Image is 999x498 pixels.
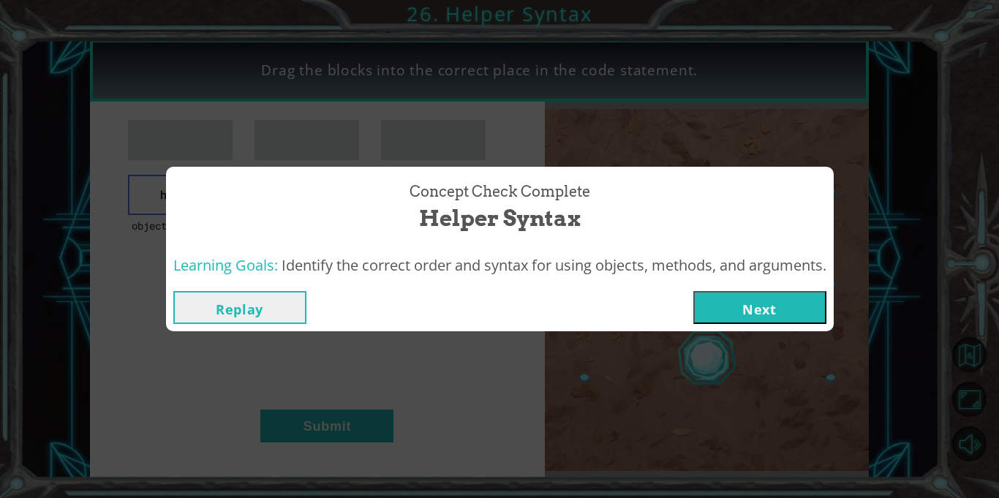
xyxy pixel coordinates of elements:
button: Next [693,291,826,324]
span: Concept Check Complete [410,181,590,203]
span: Helper Syntax [419,203,581,234]
button: Replay [173,291,306,324]
span: Learning Goals: [173,255,278,275]
span: Identify the correct order and syntax for using objects, methods, and arguments. [282,255,826,275]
